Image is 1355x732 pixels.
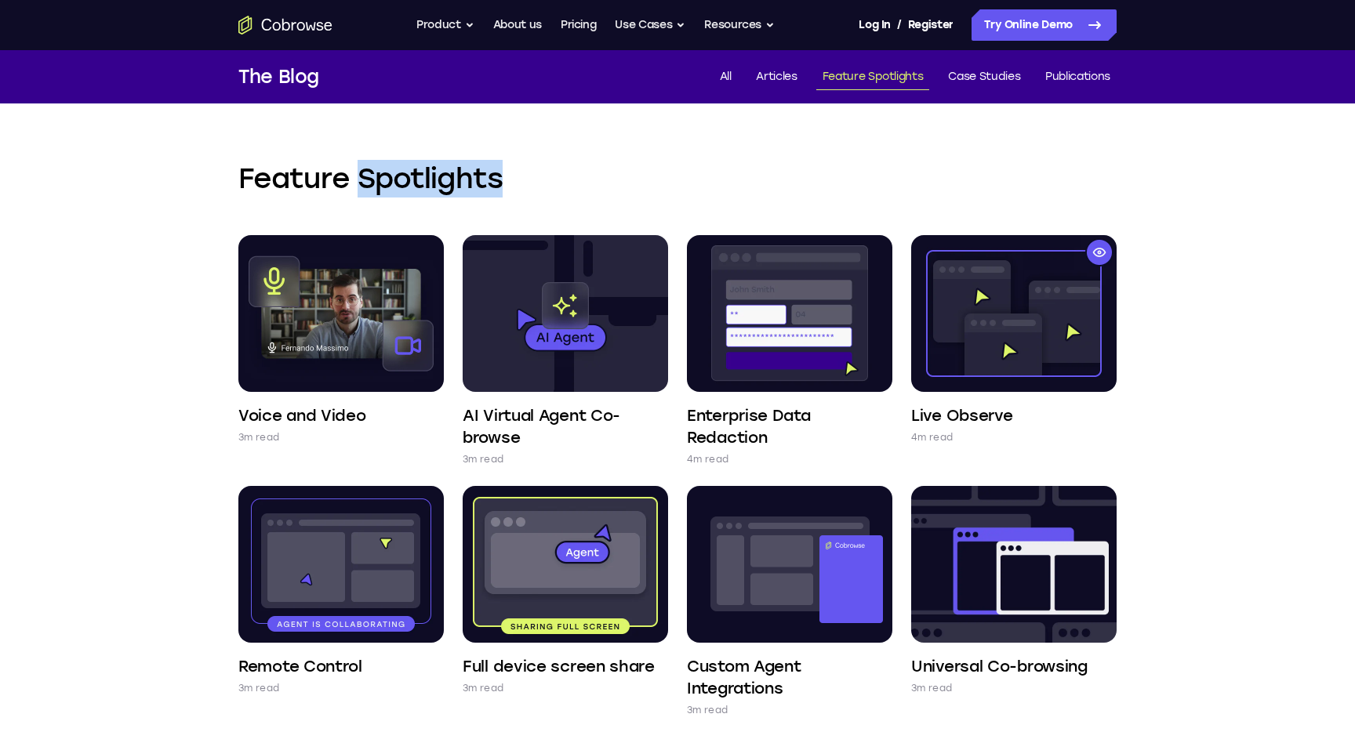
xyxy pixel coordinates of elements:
img: Full device screen share [463,486,668,643]
img: Remote Control [238,486,444,643]
h4: Enterprise Data Redaction [687,404,892,448]
a: About us [493,9,542,41]
a: Feature Spotlights [816,64,930,90]
h1: The Blog [238,63,319,91]
a: Go to the home page [238,16,332,34]
span: / [897,16,902,34]
a: Full device screen share 3m read [463,486,668,696]
a: AI Virtual Agent Co-browse 3m read [463,235,668,467]
a: Universal Co-browsing 3m read [911,486,1117,696]
button: Use Cases [615,9,685,41]
p: 4m read [687,451,728,467]
p: 4m read [911,429,953,445]
p: 3m read [687,702,728,718]
h4: Live Observe [911,404,1012,426]
a: Pricing [561,9,597,41]
img: Voice and Video [238,235,444,392]
a: Publications [1039,64,1117,90]
p: 3m read [463,680,503,696]
p: 3m read [463,451,503,467]
a: Remote Control 3m read [238,486,444,696]
h4: AI Virtual Agent Co-browse [463,404,668,448]
h4: Custom Agent Integrations [687,655,892,699]
img: Universal Co-browsing [911,486,1117,643]
a: Custom Agent Integrations 3m read [687,486,892,718]
a: All [714,64,738,90]
a: Enterprise Data Redaction 4m read [687,235,892,467]
a: Register [908,9,954,41]
h4: Voice and Video [238,404,366,426]
a: Live Observe 4m read [911,235,1117,445]
img: Custom Agent Integrations [687,486,892,643]
a: Articles [750,64,803,90]
p: 3m read [911,680,952,696]
a: Try Online Demo [972,9,1117,41]
a: Log In [859,9,890,41]
img: Enterprise Data Redaction [687,235,892,392]
h4: Remote Control [238,655,362,677]
h2: Feature Spotlights [238,160,1117,197]
button: Resources [704,9,775,41]
button: Product [416,9,474,41]
p: 3m read [238,680,279,696]
p: 3m read [238,429,279,445]
a: Voice and Video 3m read [238,235,444,445]
h4: Universal Co-browsing [911,655,1088,677]
img: AI Virtual Agent Co-browse [463,235,668,392]
img: Live Observe [911,235,1117,392]
a: Case Studies [942,64,1026,90]
h4: Full device screen share [463,655,655,677]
